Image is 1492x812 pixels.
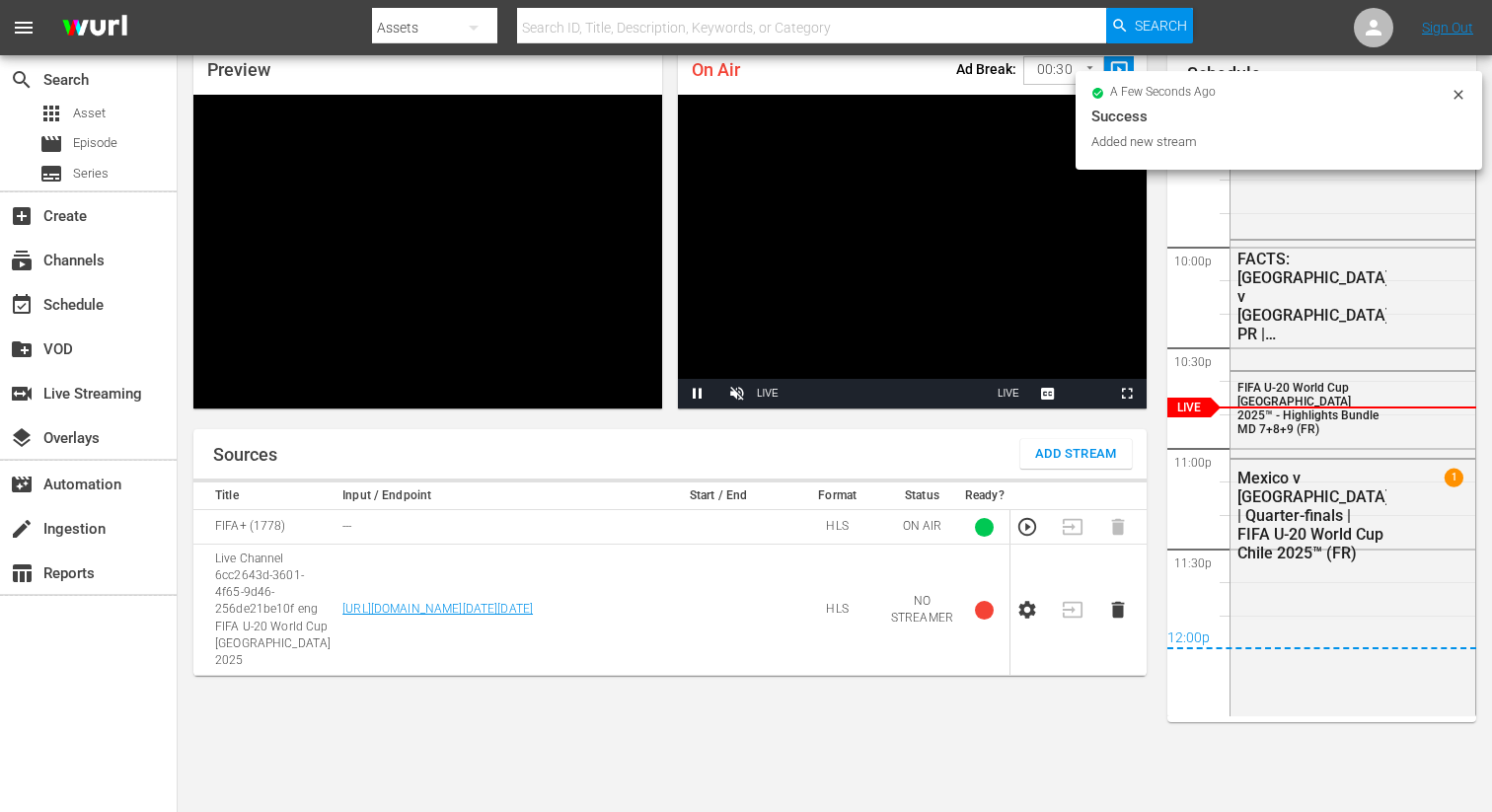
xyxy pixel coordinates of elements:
[885,510,959,545] td: ON AIR
[10,426,34,450] span: Overlays
[10,293,34,317] span: Schedule
[39,102,63,125] span: Asset
[647,482,790,510] th: Start / End
[10,249,34,272] span: Channels
[1035,443,1117,466] span: Add Stream
[789,482,885,510] th: Format
[989,379,1028,408] button: Seek to live, currently playing live
[12,16,36,39] span: menu
[73,133,117,153] span: Episode
[1237,250,1386,343] div: FACTS: [GEOGRAPHIC_DATA] v [GEOGRAPHIC_DATA] PR | [GEOGRAPHIC_DATA] 1999 (FR)
[1237,469,1386,562] div: Mexico v [GEOGRAPHIC_DATA] | Quarter-finals | FIFA U-20 World Cup Chile 2025™ (FR)
[193,545,336,676] td: Live Channel 6cc2643d-3601-4f65-9d46-256de21be10f eng FIFA U-20 World Cup [GEOGRAPHIC_DATA] 2025
[342,602,533,616] a: [URL][DOMAIN_NAME][DATE][DATE]
[10,204,34,228] span: Create
[10,517,34,541] span: Ingestion
[39,162,63,185] span: Series
[10,473,34,496] span: Automation
[692,59,740,80] span: On Air
[1445,469,1463,487] span: 1
[193,510,336,545] td: FIFA+ (1778)
[73,104,106,123] span: Asset
[1107,599,1129,621] button: Delete
[193,95,662,408] div: Video Player
[1187,64,1476,84] h1: Schedule
[789,510,885,545] td: HLS
[789,545,885,676] td: HLS
[1135,8,1187,43] span: Search
[336,482,646,510] th: Input / Endpoint
[1110,85,1216,101] span: a few seconds ago
[885,545,959,676] td: NO STREAMER
[207,59,270,80] span: Preview
[1091,132,1446,152] div: Added new stream
[1023,51,1104,89] div: 00:30
[1108,59,1131,82] span: slideshow_sharp
[998,388,1019,399] span: LIVE
[956,61,1016,77] p: Ad Break:
[39,132,63,156] span: Episode
[10,382,34,406] span: Live Streaming
[757,379,779,408] div: LIVE
[678,379,717,408] button: Pause
[1020,439,1132,469] button: Add Stream
[213,445,277,465] h1: Sources
[959,482,1010,510] th: Ready?
[1167,629,1476,649] div: 12:00p
[678,95,1147,408] div: Video Player
[1106,8,1193,43] button: Search
[10,561,34,585] span: Reports
[1107,379,1147,408] button: Fullscreen
[717,379,757,408] button: Unmute
[1237,381,1379,436] span: FIFA U-20 World Cup [GEOGRAPHIC_DATA] 2025™ - Highlights Bundle MD 7+8+9 (FR)
[336,510,646,545] td: ---
[47,5,142,51] img: ans4CAIJ8jUAAAAAAAAAAAAAAAAAAAAAAAAgQb4GAAAAAAAAAAAAAAAAAAAAAAAAJMjXAAAAAAAAAAAAAAAAAAAAAAAAgAT5G...
[10,337,34,361] span: VOD
[1028,379,1068,408] button: Captions
[193,482,336,510] th: Title
[1422,20,1473,36] a: Sign Out
[885,482,959,510] th: Status
[10,68,34,92] span: Search
[73,164,109,184] span: Series
[1068,379,1107,408] button: Picture-in-Picture
[1091,105,1466,128] div: Success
